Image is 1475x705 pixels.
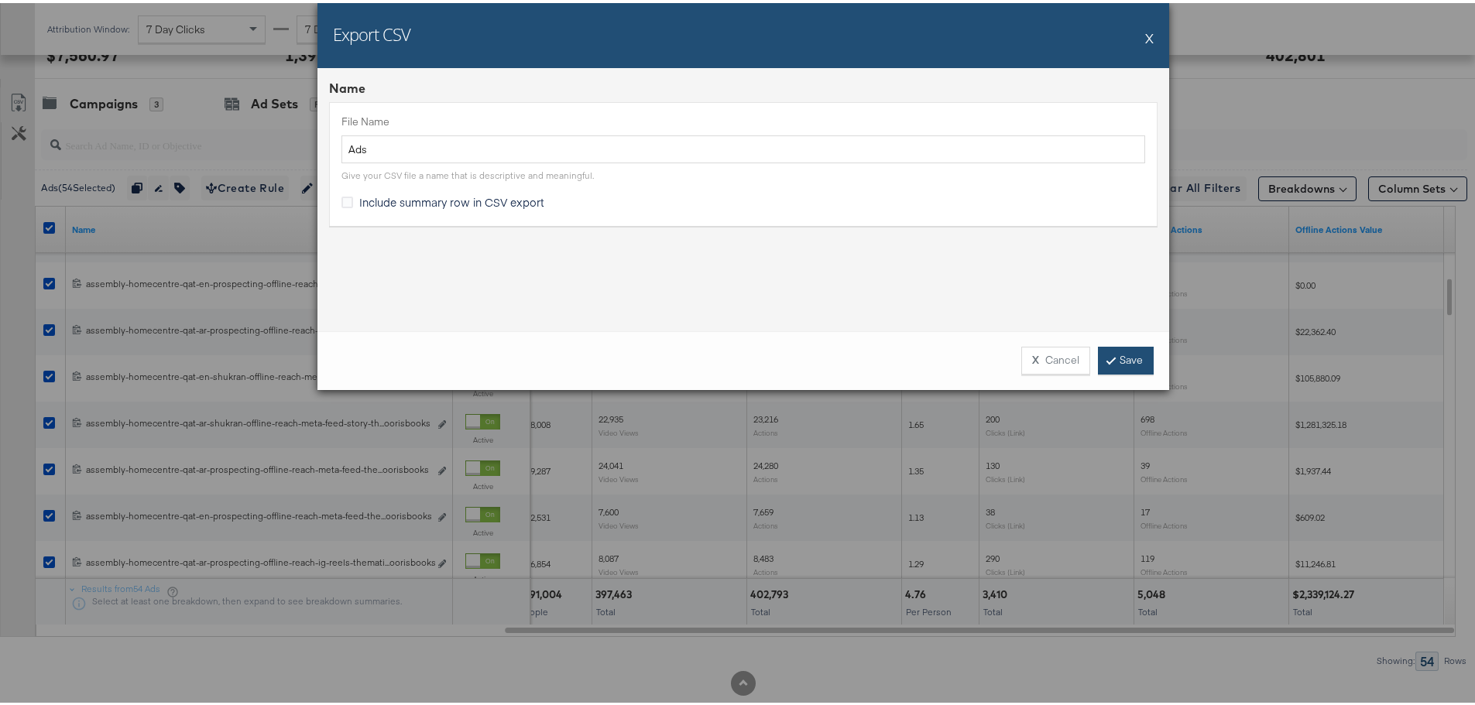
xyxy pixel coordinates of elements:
[333,19,410,43] h2: Export CSV
[341,166,594,179] div: Give your CSV file a name that is descriptive and meaningful.
[341,111,1145,126] label: File Name
[1021,344,1090,371] button: XCancel
[1145,19,1154,50] button: X
[1032,350,1039,364] strong: X
[329,77,1158,94] div: Name
[359,191,544,207] span: Include summary row in CSV export
[1098,344,1154,371] a: Save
